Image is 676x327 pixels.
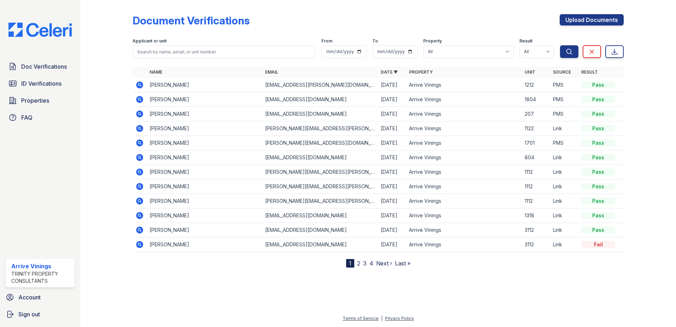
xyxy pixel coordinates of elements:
[560,14,624,25] a: Upload Documents
[550,136,578,150] td: PMS
[262,165,378,179] td: [PERSON_NAME][EMAIL_ADDRESS][PERSON_NAME][DOMAIN_NAME]
[522,150,550,165] td: 804
[6,110,75,125] a: FAQ
[378,237,406,252] td: [DATE]
[522,179,550,194] td: 1112
[550,194,578,208] td: Link
[581,139,615,147] div: Pass
[522,194,550,208] td: 1112
[378,107,406,121] td: [DATE]
[406,208,522,223] td: Arrive Vinings
[147,92,262,107] td: [PERSON_NAME]
[550,208,578,223] td: Link
[550,78,578,92] td: PMS
[133,38,167,44] label: Applicant or unit
[409,69,433,75] a: Property
[378,223,406,237] td: [DATE]
[262,223,378,237] td: [EMAIL_ADDRESS][DOMAIN_NAME]
[3,307,77,321] a: Sign out
[18,293,41,302] span: Account
[147,136,262,150] td: [PERSON_NAME]
[581,81,615,88] div: Pass
[406,223,522,237] td: Arrive Vinings
[378,179,406,194] td: [DATE]
[262,136,378,150] td: [PERSON_NAME][EMAIL_ADDRESS][DOMAIN_NAME]
[406,136,522,150] td: Arrive Vinings
[357,260,360,267] a: 2
[21,62,67,71] span: Doc Verifications
[522,92,550,107] td: 1804
[378,194,406,208] td: [DATE]
[147,179,262,194] td: [PERSON_NAME]
[343,316,379,321] a: Terms of Service
[262,92,378,107] td: [EMAIL_ADDRESS][DOMAIN_NAME]
[522,208,550,223] td: 1318
[525,69,535,75] a: Unit
[363,260,367,267] a: 3
[406,121,522,136] td: Arrive Vinings
[550,179,578,194] td: Link
[378,78,406,92] td: [DATE]
[550,223,578,237] td: Link
[581,125,615,132] div: Pass
[376,260,392,267] a: Next ›
[262,237,378,252] td: [EMAIL_ADDRESS][DOMAIN_NAME]
[581,96,615,103] div: Pass
[550,150,578,165] td: Link
[581,212,615,219] div: Pass
[581,154,615,161] div: Pass
[381,316,383,321] div: |
[406,179,522,194] td: Arrive Vinings
[21,79,62,88] span: ID Verifications
[550,237,578,252] td: Link
[262,78,378,92] td: [EMAIL_ADDRESS][PERSON_NAME][DOMAIN_NAME]
[581,110,615,117] div: Pass
[372,38,378,44] label: To
[581,241,615,248] div: Fail
[385,316,414,321] a: Privacy Policy
[522,237,550,252] td: 3112
[321,38,332,44] label: From
[406,237,522,252] td: Arrive Vinings
[6,59,75,74] a: Doc Verifications
[147,237,262,252] td: [PERSON_NAME]
[550,121,578,136] td: Link
[581,197,615,205] div: Pass
[262,208,378,223] td: [EMAIL_ADDRESS][DOMAIN_NAME]
[147,223,262,237] td: [PERSON_NAME]
[11,270,72,285] div: Trinity Property Consultants
[550,165,578,179] td: Link
[522,107,550,121] td: 207
[262,179,378,194] td: [PERSON_NAME][EMAIL_ADDRESS][PERSON_NAME][DOMAIN_NAME]
[378,92,406,107] td: [DATE]
[11,262,72,270] div: Arrive Vinings
[378,150,406,165] td: [DATE]
[378,121,406,136] td: [DATE]
[522,121,550,136] td: 1122
[147,194,262,208] td: [PERSON_NAME]
[581,69,598,75] a: Result
[395,260,410,267] a: Last »
[147,150,262,165] td: [PERSON_NAME]
[522,165,550,179] td: 1112
[6,76,75,91] a: ID Verifications
[550,107,578,121] td: PMS
[378,136,406,150] td: [DATE]
[550,92,578,107] td: PMS
[581,183,615,190] div: Pass
[381,69,398,75] a: Date ▼
[581,226,615,234] div: Pass
[406,78,522,92] td: Arrive Vinings
[522,78,550,92] td: 1212
[262,150,378,165] td: [EMAIL_ADDRESS][DOMAIN_NAME]
[346,259,354,268] div: 1
[18,310,40,319] span: Sign out
[406,92,522,107] td: Arrive Vinings
[262,194,378,208] td: [PERSON_NAME][EMAIL_ADDRESS][PERSON_NAME][DOMAIN_NAME]
[6,93,75,108] a: Properties
[406,165,522,179] td: Arrive Vinings
[147,121,262,136] td: [PERSON_NAME]
[553,69,571,75] a: Source
[423,38,442,44] label: Property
